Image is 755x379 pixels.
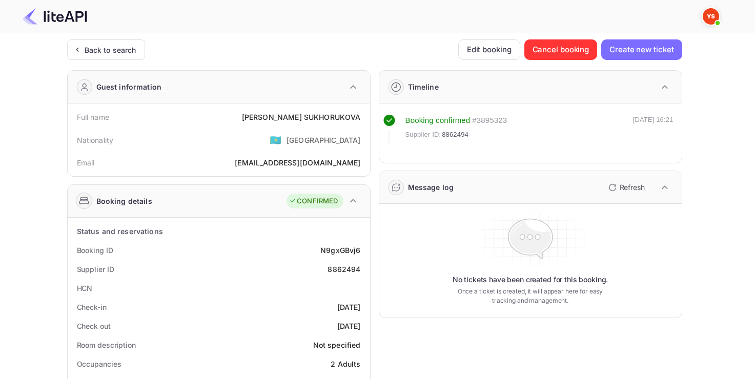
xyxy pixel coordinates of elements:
[524,39,598,60] button: Cancel booking
[337,321,361,331] div: [DATE]
[450,287,611,305] p: Once a ticket is created, it will appear here for easy tracking and management.
[602,179,649,196] button: Refresh
[77,226,163,237] div: Status and reservations
[77,321,111,331] div: Check out
[320,245,360,256] div: N9gxGBvj6
[620,182,645,193] p: Refresh
[703,8,719,25] img: Yandex Support
[77,157,95,168] div: Email
[23,8,87,25] img: LiteAPI Logo
[313,340,361,350] div: Not specified
[331,359,360,369] div: 2 Adults
[242,112,361,122] div: [PERSON_NAME] SUKHORUKOVA
[458,39,520,60] button: Edit booking
[77,135,114,145] div: Nationality
[442,130,468,140] span: 8862494
[96,196,152,206] div: Booking details
[408,81,439,92] div: Timeline
[85,45,136,55] div: Back to search
[77,112,109,122] div: Full name
[405,115,471,127] div: Booking confirmed
[77,264,114,275] div: Supplier ID
[289,196,338,206] div: CONFIRMED
[453,275,608,285] p: No tickets have been created for this booking.
[77,359,121,369] div: Occupancies
[472,115,507,127] div: # 3895323
[601,39,682,60] button: Create new ticket
[96,81,162,92] div: Guest information
[77,245,113,256] div: Booking ID
[633,115,674,144] div: [DATE] 16:21
[77,302,107,312] div: Check-in
[77,340,136,350] div: Room description
[77,283,93,293] div: HCN
[287,135,361,145] div: [GEOGRAPHIC_DATA]
[408,182,454,193] div: Message log
[405,130,441,140] span: Supplier ID:
[235,157,360,168] div: [EMAIL_ADDRESS][DOMAIN_NAME]
[270,131,281,149] span: United States
[337,302,361,312] div: [DATE]
[328,264,360,275] div: 8862494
